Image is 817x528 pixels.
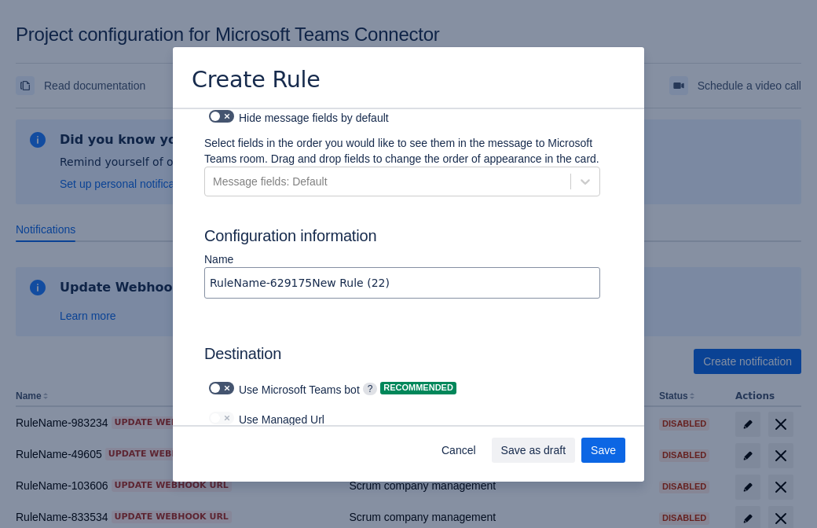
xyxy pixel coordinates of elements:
button: Save as draft [492,438,576,463]
div: Use Managed Url [204,407,588,429]
input: Please enter the name of the rule here [205,269,599,297]
p: Select fields in the order you would like to see them in the message to Microsoft Teams room. Dra... [204,135,600,167]
div: Message fields: Default [213,174,328,189]
span: Save as draft [501,438,566,463]
span: ? [363,383,378,395]
button: Cancel [432,438,485,463]
span: Cancel [441,438,476,463]
button: Save [581,438,625,463]
h3: Create Rule [192,66,321,97]
span: Recommended [380,383,456,392]
div: Hide message fields by default [204,105,600,127]
span: Save [591,438,616,463]
h3: Destination [204,344,600,369]
h3: Configuration information [204,226,613,251]
div: Use Microsoft Teams bot [204,377,360,399]
p: Name [204,251,600,267]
